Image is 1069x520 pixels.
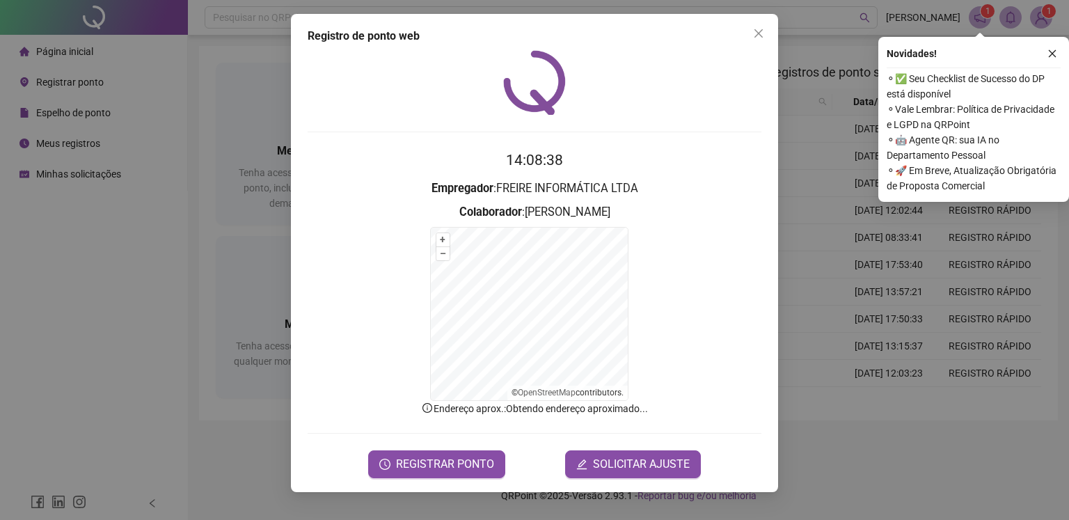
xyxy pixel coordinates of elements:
[506,152,563,168] time: 14:08:38
[431,182,493,195] strong: Empregador
[421,402,434,414] span: info-circle
[396,456,494,473] span: REGISTRAR PONTO
[518,388,576,397] a: OpenStreetMap
[887,132,1061,163] span: ⚬ 🤖 Agente QR: sua IA no Departamento Pessoal
[565,450,701,478] button: editSOLICITAR AJUSTE
[308,401,761,416] p: Endereço aprox. : Obtendo endereço aproximado...
[747,22,770,45] button: Close
[459,205,522,219] strong: Colaborador
[512,388,624,397] li: © contributors.
[576,459,587,470] span: edit
[887,163,1061,194] span: ⚬ 🚀 Em Breve, Atualização Obrigatória de Proposta Comercial
[593,456,690,473] span: SOLICITAR AJUSTE
[503,50,566,115] img: QRPoint
[379,459,390,470] span: clock-circle
[887,102,1061,132] span: ⚬ Vale Lembrar: Política de Privacidade e LGPD na QRPoint
[436,247,450,260] button: –
[436,233,450,246] button: +
[308,28,761,45] div: Registro de ponto web
[887,71,1061,102] span: ⚬ ✅ Seu Checklist de Sucesso do DP está disponível
[887,46,937,61] span: Novidades !
[368,450,505,478] button: REGISTRAR PONTO
[308,203,761,221] h3: : [PERSON_NAME]
[308,180,761,198] h3: : FREIRE INFORMÁTICA LTDA
[1047,49,1057,58] span: close
[753,28,764,39] span: close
